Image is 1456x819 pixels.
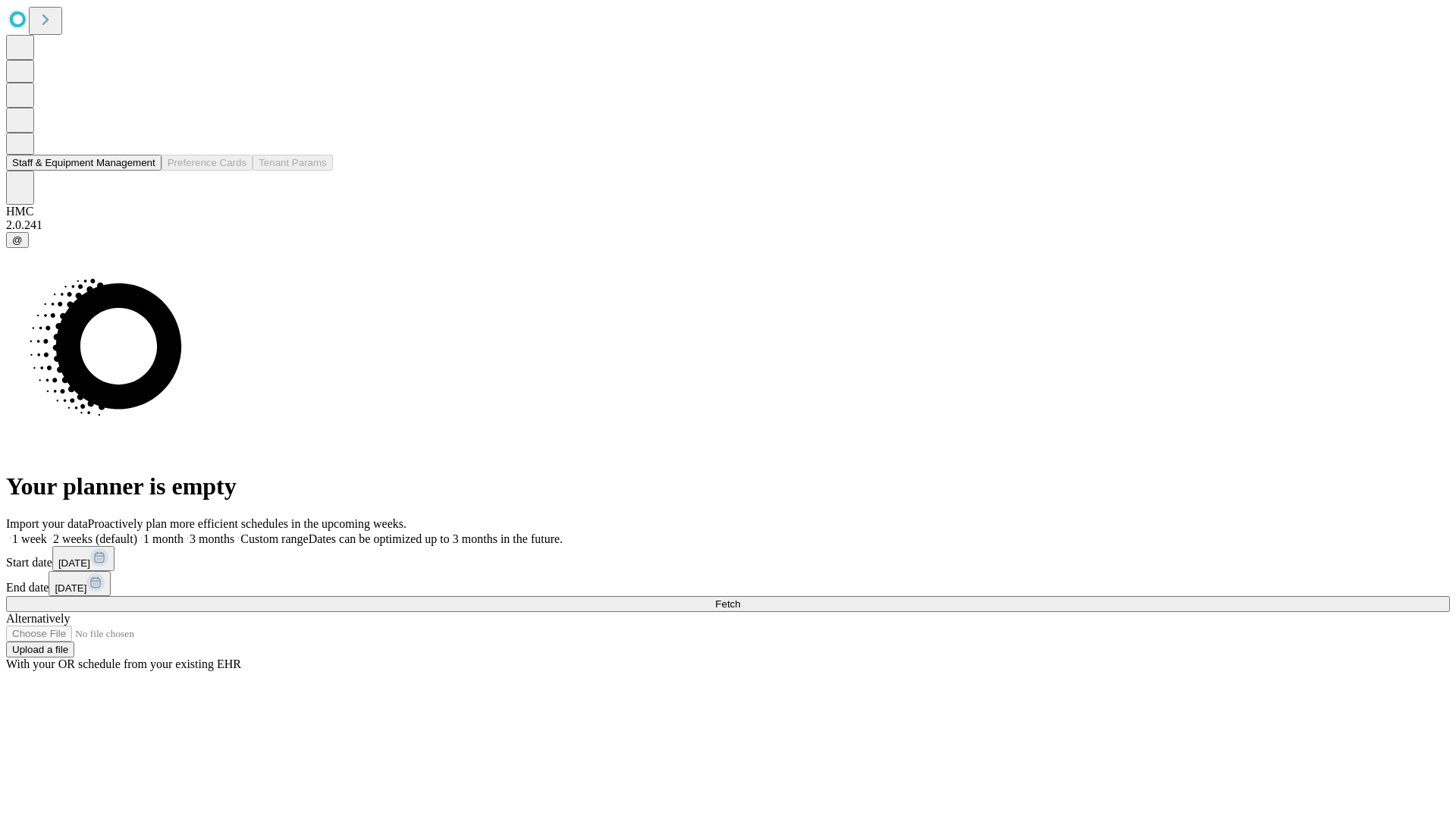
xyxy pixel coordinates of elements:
span: Alternatively [6,612,70,625]
button: [DATE] [49,571,111,596]
span: Dates can be optimized up to 3 months in the future. [309,532,563,545]
button: Preference Cards [162,155,253,171]
span: @ [12,234,23,246]
div: HMC [6,205,1450,218]
button: Tenant Params [253,155,333,171]
span: Custom range [240,532,308,545]
button: @ [6,232,29,248]
div: 2.0.241 [6,218,1450,232]
div: End date [6,571,1450,596]
button: Staff & Equipment Management [6,155,162,171]
span: 1 month [143,532,184,545]
span: [DATE] [58,557,90,569]
span: Proactively plan more efficient schedules in the upcoming weeks. [88,517,406,530]
span: [DATE] [55,582,86,594]
span: Fetch [715,598,740,610]
button: [DATE] [52,546,115,571]
button: Fetch [6,596,1450,612]
button: Upload a file [6,642,74,657]
span: With your OR schedule from your existing EHR [6,657,241,670]
h1: Your planner is empty [6,472,1450,500]
span: 3 months [190,532,234,545]
span: 2 weeks (default) [53,532,137,545]
span: Import your data [6,517,88,530]
div: Start date [6,546,1450,571]
span: 1 week [12,532,47,545]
